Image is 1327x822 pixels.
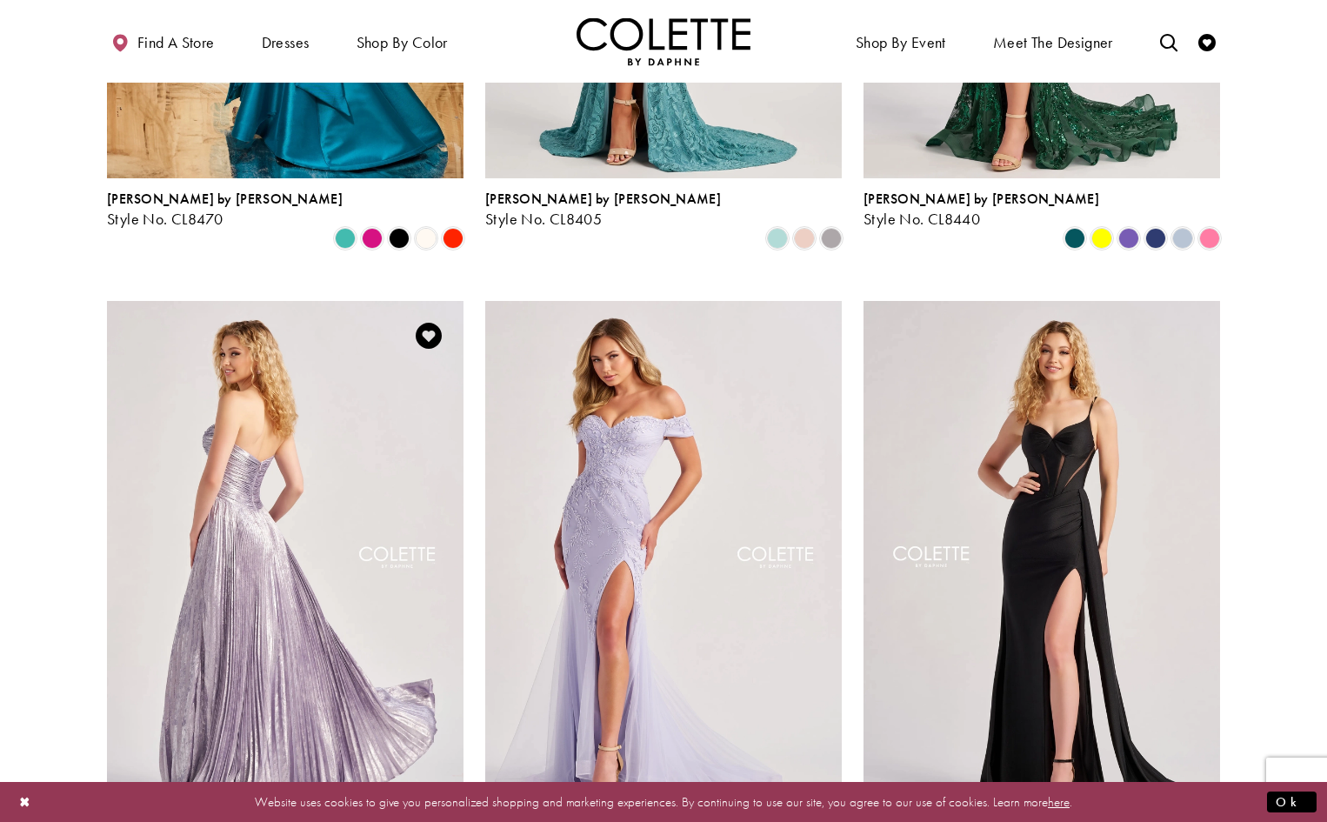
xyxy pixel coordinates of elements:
[485,190,721,208] span: [PERSON_NAME] by [PERSON_NAME]
[864,301,1220,819] a: Visit Colette by Daphne Style No. CL8480 Page
[125,790,1202,813] p: Website uses cookies to give you personalized shopping and marketing experiences. By continuing t...
[410,317,447,354] a: Add to Wishlist
[257,17,314,65] span: Dresses
[485,209,602,229] span: Style No. CL8405
[389,228,410,249] i: Black
[1199,228,1220,249] i: Cotton Candy
[1118,228,1139,249] i: Violet
[864,191,1099,228] div: Colette by Daphne Style No. CL8440
[1091,228,1112,249] i: Yellow
[1145,228,1166,249] i: Navy Blue
[352,17,452,65] span: Shop by color
[335,228,356,249] i: Turquoise
[1156,17,1182,65] a: Toggle search
[107,17,218,65] a: Find a store
[262,34,310,51] span: Dresses
[107,190,343,208] span: [PERSON_NAME] by [PERSON_NAME]
[107,301,463,819] a: Visit Colette by Daphne Style No. CL8520 Page
[107,191,343,228] div: Colette by Daphne Style No. CL8470
[1267,791,1317,812] button: Submit Dialog
[137,34,215,51] span: Find a store
[993,34,1113,51] span: Meet the designer
[767,228,788,249] i: Sea Glass
[864,190,1099,208] span: [PERSON_NAME] by [PERSON_NAME]
[485,191,721,228] div: Colette by Daphne Style No. CL8405
[851,17,950,65] span: Shop By Event
[10,786,40,817] button: Close Dialog
[357,34,448,51] span: Shop by color
[821,228,842,249] i: Smoke
[856,34,946,51] span: Shop By Event
[577,17,750,65] a: Visit Home Page
[794,228,815,249] i: Rose
[1064,228,1085,249] i: Spruce
[1048,792,1070,810] a: here
[107,209,223,229] span: Style No. CL8470
[443,228,463,249] i: Scarlet
[989,17,1117,65] a: Meet the designer
[485,301,842,819] a: Visit Colette by Daphne Style No. CL8645 Page
[577,17,750,65] img: Colette by Daphne
[864,209,980,229] span: Style No. CL8440
[1194,17,1220,65] a: Check Wishlist
[1172,228,1193,249] i: Ice Blue
[362,228,383,249] i: Fuchsia
[416,228,437,249] i: Diamond White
